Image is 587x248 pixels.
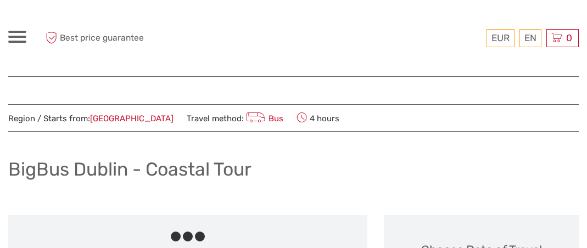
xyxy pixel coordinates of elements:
[564,32,574,43] span: 0
[519,29,541,47] div: EN
[8,113,174,125] span: Region / Starts from:
[204,11,367,65] img: 3600-1d72084d-7d81-4261-8863-f83ba75b79d7_logo_big.png
[244,114,283,123] a: Bus
[43,29,151,47] span: Best price guarantee
[297,110,339,126] span: 4 hours
[8,158,251,181] h1: BigBus Dublin - Coastal Tour
[491,32,510,43] span: EUR
[187,110,283,126] span: Travel method:
[90,114,174,123] a: [GEOGRAPHIC_DATA]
